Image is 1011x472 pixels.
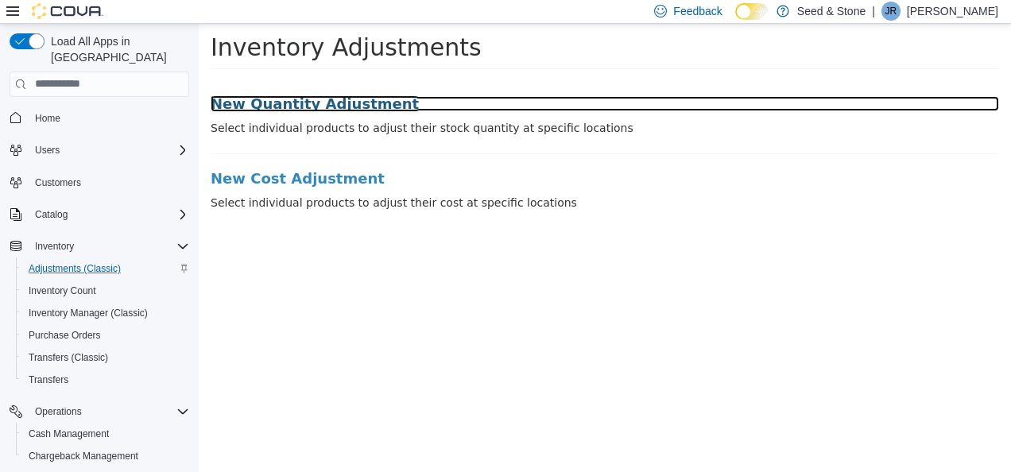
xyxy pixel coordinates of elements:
[735,3,769,20] input: Dark Mode
[16,423,196,445] button: Cash Management
[29,173,87,192] a: Customers
[3,139,196,161] button: Users
[22,370,75,389] a: Transfers
[16,257,196,280] button: Adjustments (Classic)
[22,424,189,443] span: Cash Management
[12,96,800,113] p: Select individual products to adjust their stock quantity at specific locations
[35,144,60,157] span: Users
[22,447,189,466] span: Chargeback Management
[22,259,189,278] span: Adjustments (Classic)
[29,450,138,462] span: Chargeback Management
[29,108,189,128] span: Home
[16,346,196,369] button: Transfers (Classic)
[29,262,121,275] span: Adjustments (Classic)
[22,348,114,367] a: Transfers (Classic)
[12,147,800,163] a: New Cost Adjustment
[22,259,127,278] a: Adjustments (Classic)
[35,405,82,418] span: Operations
[35,112,60,125] span: Home
[22,304,189,323] span: Inventory Manager (Classic)
[16,302,196,324] button: Inventory Manager (Classic)
[22,447,145,466] a: Chargeback Management
[29,307,148,319] span: Inventory Manager (Classic)
[22,348,189,367] span: Transfers (Classic)
[29,402,88,421] button: Operations
[29,141,189,160] span: Users
[22,304,154,323] a: Inventory Manager (Classic)
[29,109,67,128] a: Home
[22,281,189,300] span: Inventory Count
[885,2,897,21] span: JR
[29,428,109,440] span: Cash Management
[35,240,74,253] span: Inventory
[12,72,800,88] a: New Quantity Adjustment
[45,33,189,65] span: Load All Apps in [GEOGRAPHIC_DATA]
[881,2,901,21] div: Jimmie Rao
[35,208,68,221] span: Catalog
[16,280,196,302] button: Inventory Count
[32,3,103,19] img: Cova
[3,171,196,194] button: Customers
[907,2,998,21] p: [PERSON_NAME]
[29,351,108,364] span: Transfers (Classic)
[22,424,115,443] a: Cash Management
[29,329,101,342] span: Purchase Orders
[29,237,189,256] span: Inventory
[29,141,66,160] button: Users
[673,3,722,19] span: Feedback
[3,106,196,130] button: Home
[29,237,80,256] button: Inventory
[16,324,196,346] button: Purchase Orders
[16,369,196,391] button: Transfers
[29,205,74,224] button: Catalog
[22,326,189,345] span: Purchase Orders
[735,20,736,21] span: Dark Mode
[3,235,196,257] button: Inventory
[22,281,103,300] a: Inventory Count
[3,400,196,423] button: Operations
[12,10,283,37] span: Inventory Adjustments
[29,284,96,297] span: Inventory Count
[35,176,81,189] span: Customers
[12,171,800,188] p: Select individual products to adjust their cost at specific locations
[22,370,189,389] span: Transfers
[22,326,107,345] a: Purchase Orders
[3,203,196,226] button: Catalog
[29,172,189,192] span: Customers
[797,2,866,21] p: Seed & Stone
[872,2,875,21] p: |
[16,445,196,467] button: Chargeback Management
[29,205,189,224] span: Catalog
[29,373,68,386] span: Transfers
[29,402,189,421] span: Operations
